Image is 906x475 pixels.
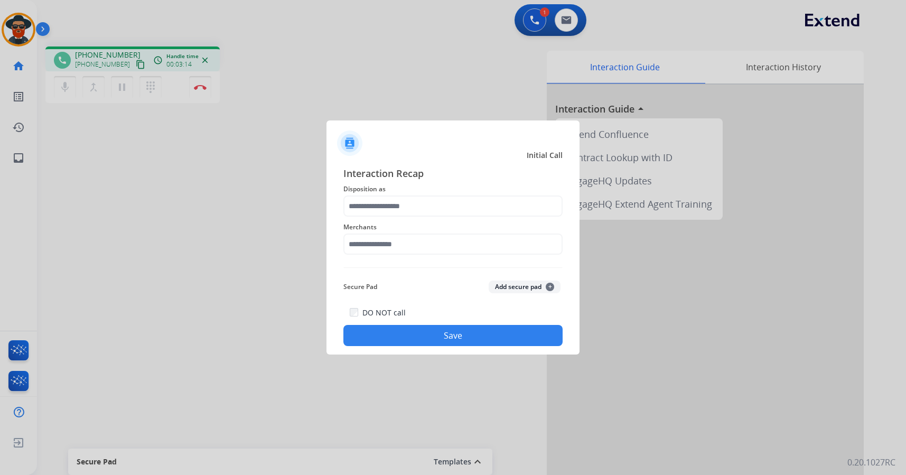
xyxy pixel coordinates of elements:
[343,166,563,183] span: Interaction Recap
[343,267,563,268] img: contact-recap-line.svg
[527,150,563,161] span: Initial Call
[546,283,554,291] span: +
[343,325,563,346] button: Save
[343,221,563,234] span: Merchants
[489,281,561,293] button: Add secure pad+
[343,281,377,293] span: Secure Pad
[337,131,362,156] img: contactIcon
[362,308,406,318] label: DO NOT call
[343,183,563,195] span: Disposition as
[847,456,895,469] p: 0.20.1027RC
